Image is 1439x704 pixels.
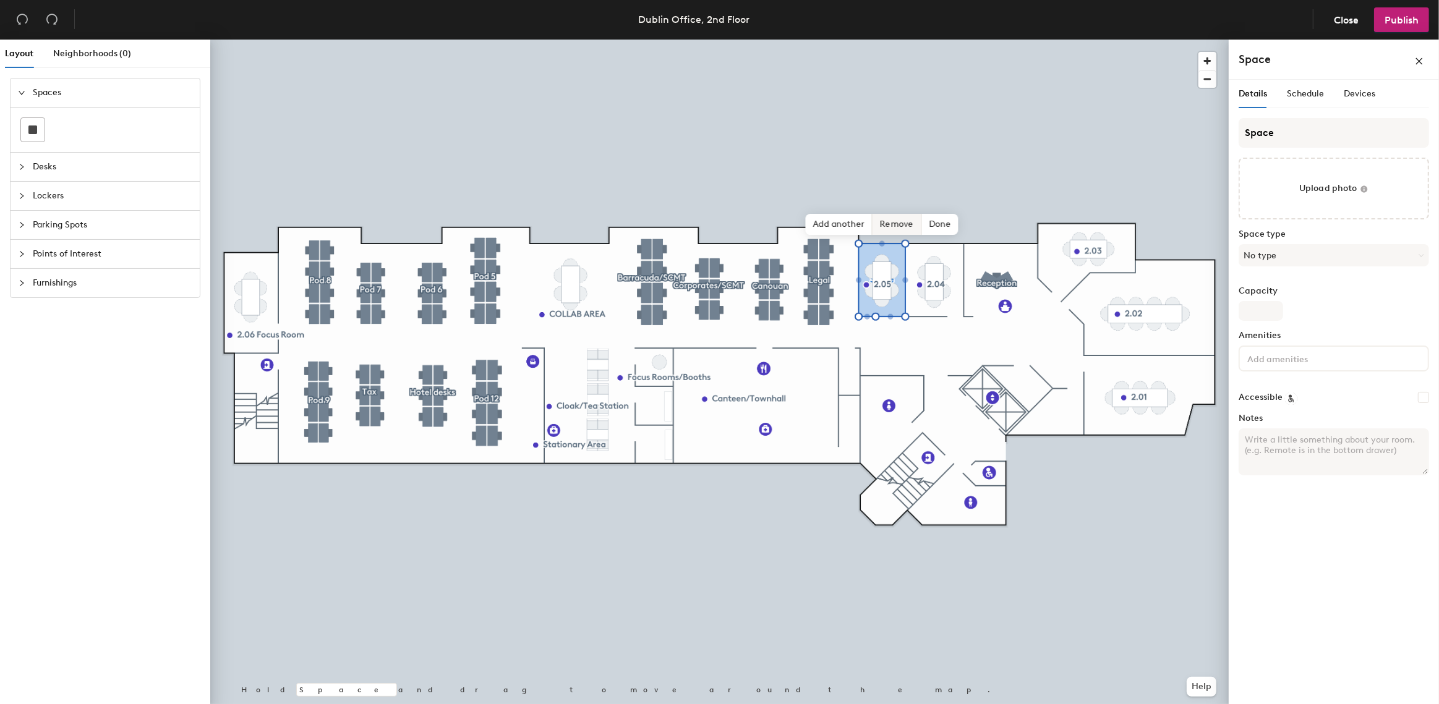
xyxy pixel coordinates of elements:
[1239,88,1267,99] span: Details
[1239,51,1271,67] h4: Space
[806,214,873,235] span: Add another
[638,12,749,27] div: Dublin Office, 2nd Floor
[1245,350,1356,365] input: Add amenities
[10,7,35,32] button: Undo (⌘ + Z)
[53,48,131,59] span: Neighborhoods (0)
[18,163,25,171] span: collapsed
[1374,7,1429,32] button: Publish
[18,221,25,229] span: collapsed
[33,182,192,210] span: Lockers
[1239,229,1429,239] label: Space type
[33,240,192,268] span: Points of Interest
[873,214,922,235] span: Remove
[1385,14,1419,26] span: Publish
[1323,7,1369,32] button: Close
[1415,57,1424,66] span: close
[1239,286,1429,296] label: Capacity
[18,89,25,96] span: expanded
[40,7,64,32] button: Redo (⌘ + ⇧ + Z)
[1239,244,1429,266] button: No type
[16,13,28,25] span: undo
[921,214,958,235] span: Done
[18,192,25,200] span: collapsed
[1334,14,1359,26] span: Close
[18,250,25,258] span: collapsed
[5,48,33,59] span: Layout
[1239,158,1429,219] button: Upload photo
[1287,88,1324,99] span: Schedule
[1344,88,1375,99] span: Devices
[33,211,192,239] span: Parking Spots
[1239,413,1429,423] label: Notes
[33,153,192,181] span: Desks
[1187,677,1216,697] button: Help
[1239,331,1429,341] label: Amenities
[33,78,192,107] span: Spaces
[33,269,192,297] span: Furnishings
[18,279,25,287] span: collapsed
[1239,392,1283,402] label: Accessible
